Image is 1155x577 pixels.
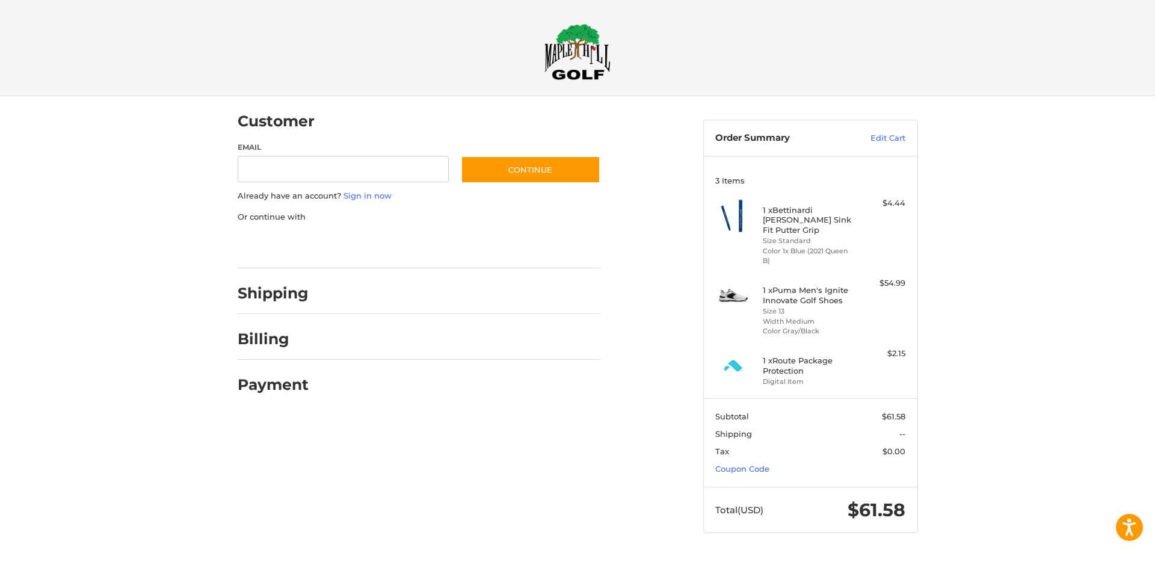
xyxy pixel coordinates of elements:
li: Digital Item [763,377,855,387]
span: Tax [715,446,729,456]
span: Subtotal [715,412,749,421]
li: Width Medium [763,316,855,327]
span: Shipping [715,429,752,439]
p: Already have an account? [238,190,600,202]
span: Total (USD) [715,504,763,516]
button: Continue [461,156,600,184]
li: Size 13 [763,306,855,316]
span: $61.58 [882,412,905,421]
a: Edit Cart [845,132,905,144]
img: Maple Hill Golf [544,23,611,80]
a: Sign in now [343,191,392,200]
h2: Customer [238,112,315,131]
p: Or continue with [238,211,600,223]
h4: 1 x Puma Men's Ignite Innovate Golf Shoes [763,285,855,305]
li: Color Gray/Black [763,326,855,336]
span: $0.00 [882,446,905,456]
li: Color 1x Blue (2021 Queen B) [763,246,855,266]
h4: 1 x Route Package Protection [763,356,855,375]
div: $2.15 [858,348,905,360]
h3: Order Summary [715,132,845,144]
h2: Billing [238,330,308,348]
iframe: PayPal-paylater [336,235,426,256]
a: Coupon Code [715,464,769,474]
div: $54.99 [858,277,905,289]
h3: 3 Items [715,176,905,185]
h2: Shipping [238,284,309,303]
h2: Payment [238,375,309,394]
div: $4.44 [858,197,905,209]
li: Size Standard [763,236,855,246]
h4: 1 x Bettinardi [PERSON_NAME] Sink Fit Putter Grip [763,205,855,235]
span: -- [899,429,905,439]
label: Email [238,142,449,153]
iframe: PayPal-venmo [437,235,528,256]
iframe: PayPal-paypal [233,235,324,256]
span: $61.58 [848,499,905,521]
